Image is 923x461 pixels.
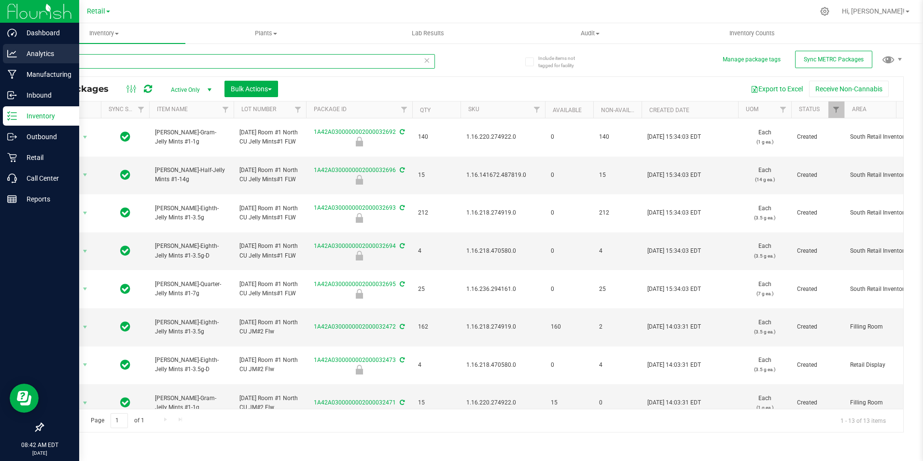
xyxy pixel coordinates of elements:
span: Sync from Compliance System [398,204,405,211]
span: Sync from Compliance System [398,167,405,173]
span: South Retail Inventory [850,246,911,256]
span: Sync from Compliance System [398,399,405,406]
span: 1 - 13 of 13 items [833,413,894,428]
span: In Sync [120,206,130,219]
span: 0 [551,246,587,256]
p: Call Center [17,173,75,184]
span: In Sync [120,130,130,144]
span: 0 [599,398,636,407]
span: 1.16.220.274922.0 [466,132,539,142]
span: 0 [551,171,587,180]
a: Filter [218,101,234,118]
p: Manufacturing [17,69,75,80]
span: Filling Room [850,322,911,331]
span: select [79,168,91,182]
inline-svg: Outbound [7,132,17,142]
span: In Sync [120,396,130,409]
a: Item Name [157,106,188,113]
span: Created [797,208,839,217]
a: 1A42A0300000002000032695 [314,281,396,288]
span: 1.16.218.470580.0 [466,360,539,370]
span: Include items not tagged for facility [538,55,587,69]
span: select [79,245,91,258]
a: Status [799,106,820,113]
span: 140 [418,132,455,142]
span: 1.16.218.470580.0 [466,246,539,256]
span: select [79,358,91,372]
inline-svg: Retail [7,153,17,162]
p: 08:42 AM EDT [4,441,75,449]
span: select [79,282,91,296]
span: Sync from Compliance System [398,243,405,249]
span: Bulk Actions [231,85,272,93]
span: Created [797,246,839,256]
span: select [79,320,91,334]
span: 0 [551,208,587,217]
div: Newly Received [305,289,414,299]
span: [DATE] Room #1 North CU JM#2 Flw [239,394,300,412]
span: 15 [599,171,636,180]
span: Clear [424,54,431,67]
div: Newly Received [305,175,414,185]
inline-svg: Manufacturing [7,70,17,79]
a: Non-Available [601,107,644,114]
span: South Retail Inventory [850,132,911,142]
span: 1.16.236.294161.0 [466,285,539,294]
span: In Sync [120,358,130,372]
span: Each [744,394,785,412]
inline-svg: Reports [7,194,17,204]
span: Created [797,360,839,370]
a: Audit [509,23,671,43]
a: 1A42A0300000002000032472 [314,323,396,330]
a: 1A42A0300000002000032471 [314,399,396,406]
p: Reports [17,193,75,205]
span: 4 [418,360,455,370]
span: [DATE] Room #1 North CU Jelly Mints#1 FLW [239,166,300,184]
span: [DATE] 15:34:03 EDT [647,171,701,180]
a: Qty [420,107,431,114]
span: 15 [551,398,587,407]
div: Newly Received [305,137,414,146]
iframe: Resource center [10,384,39,413]
span: [PERSON_NAME]-Eighth-Jelly Mints #1-3.5g-D [155,242,228,260]
span: Sync METRC Packages [804,56,864,63]
span: [DATE] 14:03:31 EDT [647,398,701,407]
span: Inventory Counts [716,29,788,38]
p: (3.5 g ea.) [744,327,785,336]
div: Manage settings [819,7,831,16]
inline-svg: Dashboard [7,28,17,38]
span: Created [797,285,839,294]
p: [DATE] [4,449,75,457]
a: UOM [746,106,758,113]
p: (1 g ea.) [744,403,785,412]
span: In Sync [120,282,130,296]
span: 0 [551,360,587,370]
a: Filter [775,101,791,118]
span: In Sync [120,320,130,333]
span: Each [744,204,785,222]
p: Retail [17,152,75,163]
span: [DATE] 14:03:31 EDT [647,322,701,331]
span: All Packages [50,84,118,94]
a: Created Date [649,107,689,114]
span: 1.16.218.274919.0 [466,208,539,217]
span: 4 [599,246,636,256]
span: [PERSON_NAME]-Eighth-Jelly Mints #1-3.5g [155,204,228,222]
a: Sync Status [109,106,146,113]
span: [PERSON_NAME]-Gram-Jelly Mints #1-1g [155,128,228,146]
span: [DATE] Room #1 North CU Jelly Mints#1 FLW [239,204,300,222]
a: Area [852,106,867,113]
inline-svg: Analytics [7,49,17,58]
p: (7 g ea.) [744,289,785,298]
span: Created [797,171,839,180]
span: 162 [418,322,455,331]
span: [DATE] Room #1 North CU JM#2 Flw [239,318,300,336]
span: Plants [186,29,347,38]
span: 1.16.218.274919.0 [466,322,539,331]
span: select [79,396,91,410]
a: 1A42A0300000002000032694 [314,243,396,249]
span: In Sync [120,168,130,182]
a: Package ID [314,106,347,113]
span: 25 [418,285,455,294]
a: 1A42A0300000002000032693 [314,204,396,211]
